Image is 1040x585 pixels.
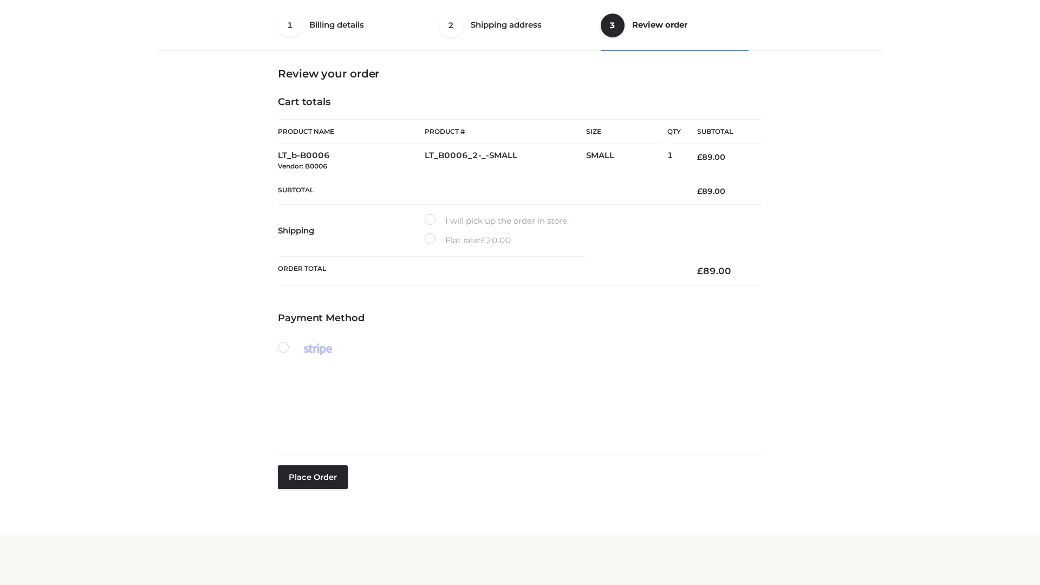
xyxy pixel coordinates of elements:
[425,144,586,178] td: LT_B0006_2-_-SMALL
[276,367,760,436] iframe: Secure payment input frame
[278,119,425,144] th: Product Name
[278,257,681,285] th: Order Total
[697,265,731,276] bdi: 89.00
[278,144,425,178] td: LT_b-B0006
[697,186,702,196] span: £
[278,205,425,257] th: Shipping
[425,119,586,144] th: Product #
[697,186,725,196] bdi: 89.00
[697,152,725,162] bdi: 89.00
[425,214,569,228] label: I will pick up the order in store.
[667,144,681,178] td: 1
[425,233,511,248] label: Flat rate:
[697,152,702,162] span: £
[586,120,662,144] th: Size
[278,96,762,108] h4: Cart totals
[681,120,762,144] th: Subtotal
[278,178,681,204] th: Subtotal
[278,313,762,324] h4: Payment Method
[480,235,511,245] bdi: 20.00
[278,67,762,80] h3: Review your order
[667,119,681,144] th: Qty
[586,144,667,178] td: SMALL
[278,162,327,170] small: Vendor: B0006
[697,265,703,276] span: £
[480,235,486,245] span: £
[278,465,348,489] button: Place order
